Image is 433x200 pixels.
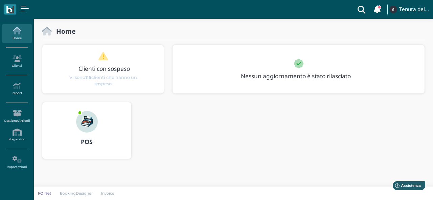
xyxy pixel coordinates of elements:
[173,45,425,93] div: 1 / 1
[85,75,91,80] b: 115
[237,73,363,79] h3: Nessun aggiornamento è stato rilasciato
[385,179,427,194] iframe: Help widget launcher
[6,6,14,13] img: logo
[2,153,31,172] a: Impostazioni
[388,1,429,18] a: ... Tenuta del Barco
[2,107,31,125] a: Gestione Articoli
[399,7,429,12] h4: Tenuta del Barco
[20,5,45,10] span: Assistenza
[81,138,93,146] b: POS
[55,52,151,87] a: Clienti con sospeso Vi sono115clienti che hanno un sospeso
[2,52,31,70] a: Clienti
[67,74,139,87] span: Vi sono clienti che hanno un sospeso
[76,111,98,133] img: ...
[52,28,75,35] h2: Home
[42,102,132,167] a: ... POS
[2,80,31,98] a: Report
[42,45,164,93] div: 1 / 1
[56,65,152,72] h3: Clienti con sospeso
[2,24,31,43] a: Home
[2,126,31,144] a: Magazzino
[389,6,397,13] img: ...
